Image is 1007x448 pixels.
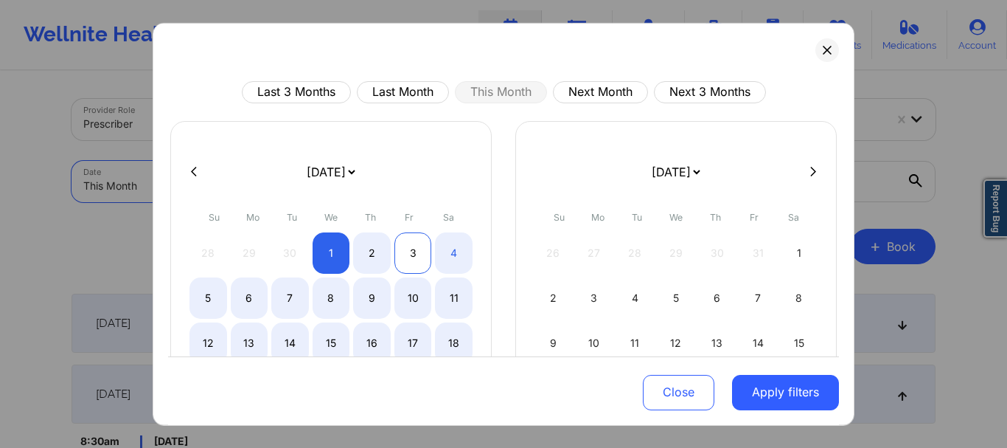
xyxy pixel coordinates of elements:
div: Thu Nov 13 2025 [698,322,736,363]
div: Wed Nov 12 2025 [658,322,695,363]
div: Fri Oct 17 2025 [394,322,432,363]
div: Thu Nov 06 2025 [698,277,736,318]
abbr: Wednesday [669,211,683,222]
abbr: Monday [591,211,604,222]
div: Sat Nov 15 2025 [780,322,818,363]
abbr: Thursday [365,211,376,222]
abbr: Friday [405,211,414,222]
abbr: Wednesday [324,211,338,222]
div: Wed Oct 15 2025 [313,322,350,363]
abbr: Sunday [554,211,565,222]
div: Sat Nov 01 2025 [780,232,818,273]
abbr: Saturday [788,211,799,222]
abbr: Monday [246,211,259,222]
button: This Month [455,80,547,103]
div: Sat Oct 11 2025 [435,277,473,318]
abbr: Tuesday [287,211,297,222]
div: Tue Oct 07 2025 [271,277,309,318]
div: Wed Oct 01 2025 [313,232,350,273]
div: Fri Oct 10 2025 [394,277,432,318]
div: Mon Nov 03 2025 [576,277,613,318]
button: Last Month [357,80,449,103]
div: Thu Oct 02 2025 [353,232,391,273]
div: Sun Oct 05 2025 [189,277,227,318]
button: Close [643,375,714,410]
div: Wed Nov 05 2025 [658,277,695,318]
div: Tue Nov 04 2025 [616,277,654,318]
div: Tue Oct 14 2025 [271,322,309,363]
div: Sun Nov 02 2025 [534,277,572,318]
button: Apply filters [732,375,839,410]
abbr: Friday [750,211,759,222]
div: Fri Nov 07 2025 [739,277,777,318]
div: Sun Nov 09 2025 [534,322,572,363]
button: Next Month [553,80,648,103]
div: Sat Oct 04 2025 [435,232,473,273]
div: Mon Oct 06 2025 [231,277,268,318]
div: Mon Nov 10 2025 [576,322,613,363]
div: Thu Oct 16 2025 [353,322,391,363]
div: Thu Oct 09 2025 [353,277,391,318]
button: Next 3 Months [654,80,766,103]
div: Wed Oct 08 2025 [313,277,350,318]
div: Sat Nov 08 2025 [780,277,818,318]
abbr: Thursday [710,211,721,222]
div: Sat Oct 18 2025 [435,322,473,363]
abbr: Tuesday [632,211,642,222]
div: Fri Oct 03 2025 [394,232,432,273]
button: Last 3 Months [242,80,351,103]
abbr: Saturday [443,211,454,222]
div: Tue Nov 11 2025 [616,322,654,363]
div: Mon Oct 13 2025 [231,322,268,363]
div: Sun Oct 12 2025 [189,322,227,363]
abbr: Sunday [209,211,220,222]
div: Fri Nov 14 2025 [739,322,777,363]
